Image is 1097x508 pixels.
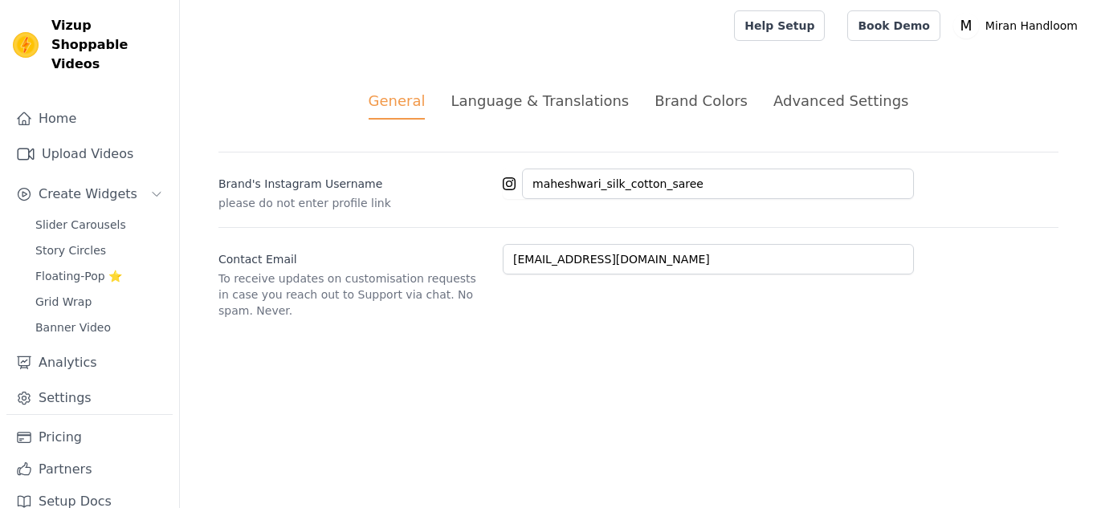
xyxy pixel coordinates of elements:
[35,268,122,284] span: Floating-Pop ⭐
[6,138,173,170] a: Upload Videos
[35,242,106,258] span: Story Circles
[35,217,126,233] span: Slider Carousels
[35,294,92,310] span: Grid Wrap
[26,291,173,313] a: Grid Wrap
[35,319,111,335] span: Banner Video
[51,16,166,74] span: Vizup Shoppable Videos
[6,103,173,135] a: Home
[773,90,908,112] div: Advanced Settings
[6,382,173,414] a: Settings
[39,185,137,204] span: Create Widgets
[26,265,173,287] a: Floating-Pop ⭐
[26,213,173,236] a: Slider Carousels
[979,11,1084,40] p: Miran Handloom
[6,421,173,453] a: Pricing
[218,270,490,319] p: To receive updates on customisation requests in case you reach out to Support via chat. No spam. ...
[655,90,748,112] div: Brand Colors
[26,316,173,339] a: Banner Video
[6,178,173,210] button: Create Widgets
[6,453,173,486] a: Partners
[369,90,426,120] div: General
[960,18,972,34] text: M
[13,32,39,58] img: Vizup
[218,195,490,211] p: please do not enter profile link
[847,10,940,41] a: Book Demo
[6,347,173,379] a: Analytics
[953,11,1084,40] button: M Miran Handloom
[218,245,490,267] label: Contact Email
[734,10,825,41] a: Help Setup
[218,169,490,192] label: Brand's Instagram Username
[451,90,629,112] div: Language & Translations
[26,239,173,262] a: Story Circles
